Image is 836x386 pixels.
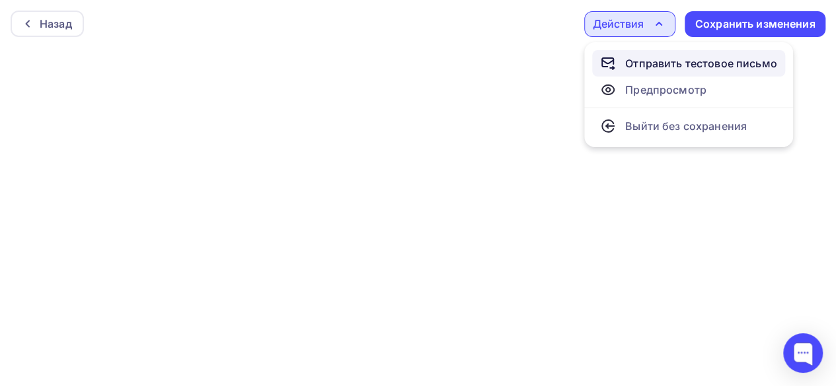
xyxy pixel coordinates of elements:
[584,11,675,37] button: Действия
[584,42,793,147] ul: Действия
[625,82,706,98] div: Предпросмотр
[695,16,816,32] div: Сохранить изменения
[625,118,747,134] div: Выйти без сохранения
[593,16,644,32] div: Действия
[625,55,777,71] div: Отправить тестовое письмо
[40,16,72,32] div: Назад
